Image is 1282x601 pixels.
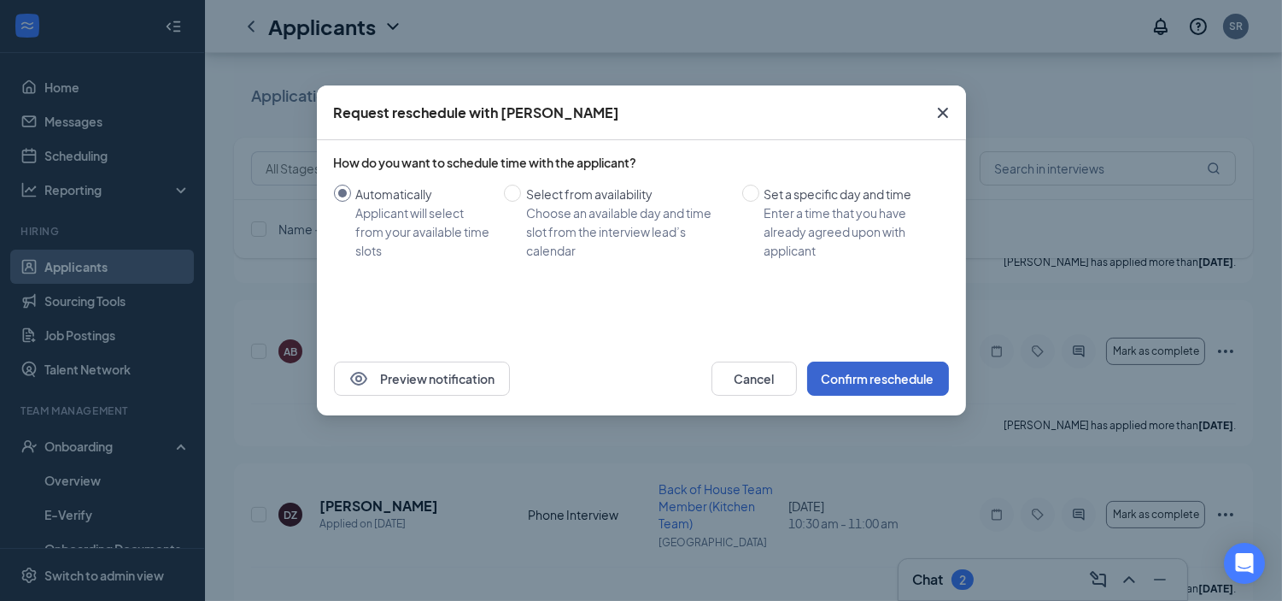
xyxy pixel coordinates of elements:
[711,362,797,396] button: Cancel
[526,203,729,260] div: Choose an available day and time slot from the interview lead’s calendar
[764,203,935,260] div: Enter a time that you have already agreed upon with applicant
[920,85,966,140] button: Close
[1224,543,1265,584] div: Open Intercom Messenger
[356,185,490,203] div: Automatically
[334,103,620,122] div: Request reschedule with [PERSON_NAME]
[807,362,949,396] button: Confirm reschedule
[526,185,729,203] div: Select from availability
[334,154,949,171] div: How do you want to schedule time with the applicant?
[764,185,935,203] div: Set a specific day and time
[334,362,510,396] button: EyePreview notification
[933,103,953,123] svg: Cross
[356,203,490,260] div: Applicant will select from your available time slots
[348,368,369,389] svg: Eye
